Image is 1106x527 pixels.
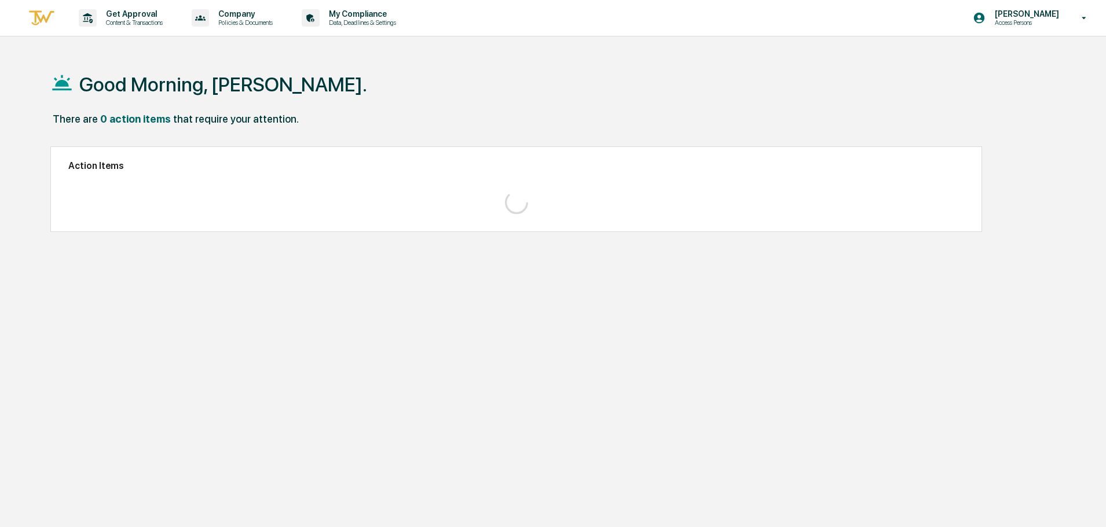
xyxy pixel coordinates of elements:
[97,9,169,19] p: Get Approval
[209,9,279,19] p: Company
[28,9,56,28] img: logo
[79,73,367,96] h1: Good Morning, [PERSON_NAME].
[320,9,402,19] p: My Compliance
[986,19,1065,27] p: Access Persons
[209,19,279,27] p: Policies & Documents
[986,9,1065,19] p: [PERSON_NAME]
[68,160,964,171] h2: Action Items
[97,19,169,27] p: Content & Transactions
[173,113,299,125] div: that require your attention.
[320,19,402,27] p: Data, Deadlines & Settings
[100,113,171,125] div: 0 action items
[53,113,98,125] div: There are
